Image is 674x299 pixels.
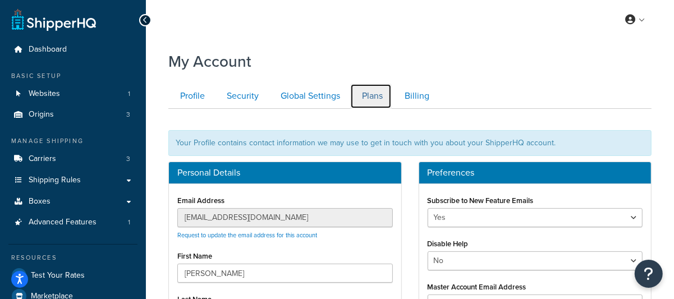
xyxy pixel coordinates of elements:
[29,154,56,164] span: Carriers
[128,89,130,99] span: 1
[393,84,438,109] a: Billing
[428,283,526,291] label: Master Account Email Address
[177,231,317,240] a: Request to update the email address for this account
[8,84,137,104] a: Websites 1
[8,149,137,169] li: Carriers
[8,212,137,233] li: Advanced Features
[635,260,663,288] button: Open Resource Center
[177,252,212,260] label: First Name
[177,196,224,205] label: Email Address
[350,84,392,109] a: Plans
[126,154,130,164] span: 3
[29,218,97,227] span: Advanced Features
[269,84,349,109] a: Global Settings
[126,110,130,119] span: 3
[177,168,393,178] h3: Personal Details
[428,168,643,178] h3: Preferences
[8,265,137,286] a: Test Your Rates
[168,50,251,72] h1: My Account
[8,71,137,81] div: Basic Setup
[8,149,137,169] a: Carriers 3
[168,130,652,156] div: Your Profile contains contact information we may use to get in touch with you about your ShipperH...
[428,196,534,205] label: Subscribe to New Feature Emails
[8,84,137,104] li: Websites
[215,84,268,109] a: Security
[31,271,85,280] span: Test Your Rates
[29,110,54,119] span: Origins
[29,89,60,99] span: Websites
[29,197,51,206] span: Boxes
[12,8,96,31] a: ShipperHQ Home
[29,45,67,54] span: Dashboard
[8,170,137,191] a: Shipping Rules
[128,218,130,227] span: 1
[8,104,137,125] a: Origins 3
[29,176,81,185] span: Shipping Rules
[428,240,469,248] label: Disable Help
[8,253,137,263] div: Resources
[8,104,137,125] li: Origins
[8,191,137,212] a: Boxes
[168,84,214,109] a: Profile
[8,212,137,233] a: Advanced Features 1
[8,136,137,146] div: Manage Shipping
[8,39,137,60] a: Dashboard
